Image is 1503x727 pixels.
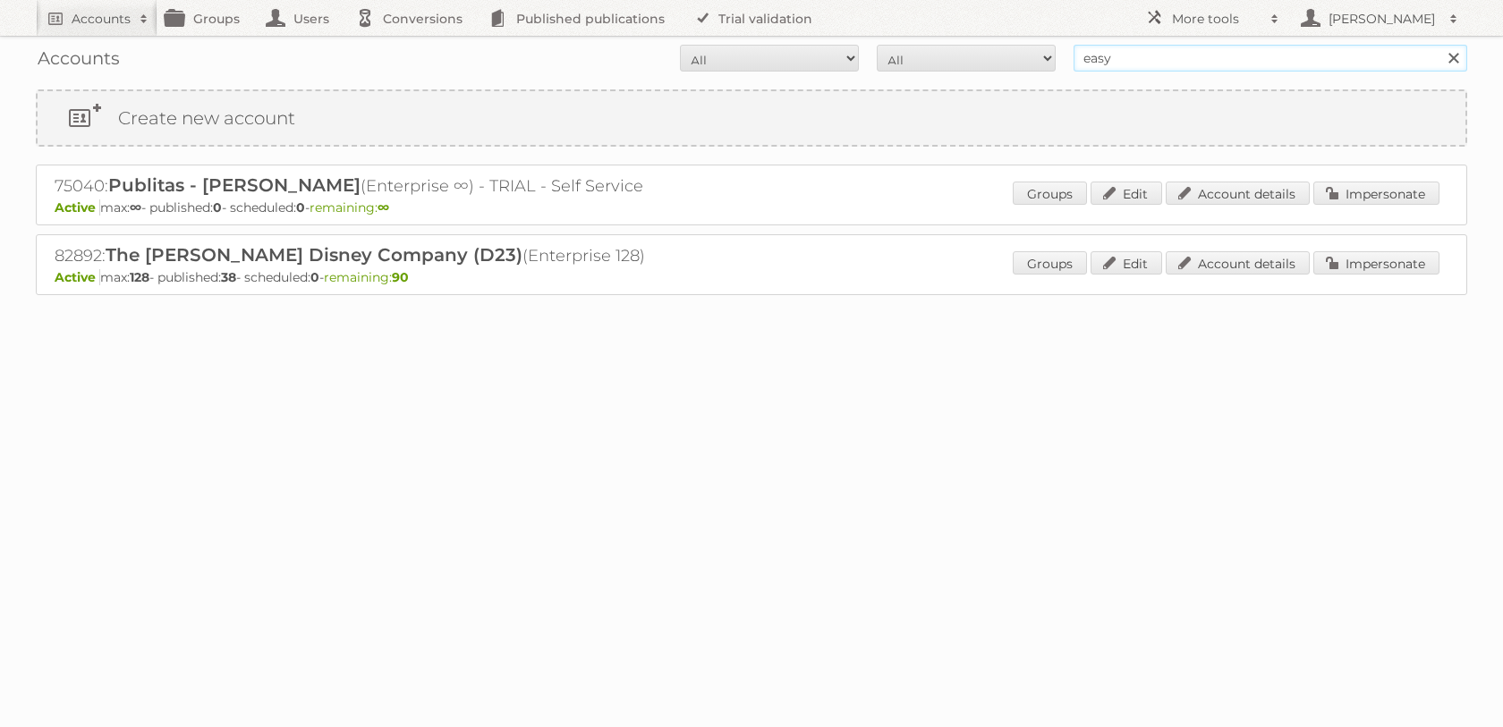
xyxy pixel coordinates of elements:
[55,269,100,285] span: Active
[310,199,389,216] span: remaining:
[55,269,1448,285] p: max: - published: - scheduled: -
[324,269,409,285] span: remaining:
[221,269,236,285] strong: 38
[130,269,149,285] strong: 128
[310,269,319,285] strong: 0
[1324,10,1440,28] h2: [PERSON_NAME]
[1313,251,1439,275] a: Impersonate
[296,199,305,216] strong: 0
[1172,10,1261,28] h2: More tools
[1313,182,1439,205] a: Impersonate
[1091,182,1162,205] a: Edit
[55,199,1448,216] p: max: - published: - scheduled: -
[1166,251,1310,275] a: Account details
[38,91,1465,145] a: Create new account
[392,269,409,285] strong: 90
[106,244,522,266] span: The [PERSON_NAME] Disney Company (D23)
[1013,251,1087,275] a: Groups
[1091,251,1162,275] a: Edit
[55,244,681,267] h2: 82892: (Enterprise 128)
[55,174,681,198] h2: 75040: (Enterprise ∞) - TRIAL - Self Service
[72,10,131,28] h2: Accounts
[1166,182,1310,205] a: Account details
[108,174,361,196] span: Publitas - [PERSON_NAME]
[1013,182,1087,205] a: Groups
[130,199,141,216] strong: ∞
[213,199,222,216] strong: 0
[55,199,100,216] span: Active
[378,199,389,216] strong: ∞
